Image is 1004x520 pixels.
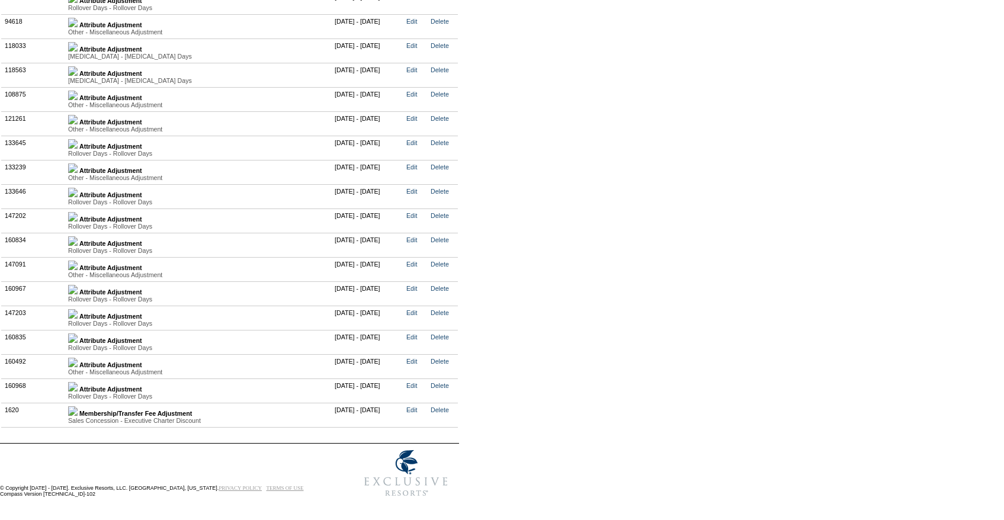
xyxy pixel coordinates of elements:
[2,306,65,330] td: 147203
[79,143,142,150] b: Attribute Adjustment
[79,70,142,77] b: Attribute Adjustment
[431,309,449,316] a: Delete
[2,378,65,403] td: 160968
[406,333,417,341] a: Edit
[431,115,449,122] a: Delete
[68,271,328,278] div: Other - Miscellaneous Adjustment
[267,485,304,491] a: TERMS OF USE
[406,139,417,146] a: Edit
[68,28,328,36] div: Other - Miscellaneous Adjustment
[68,66,78,76] img: b_plus.gif
[332,281,403,306] td: [DATE] - [DATE]
[68,91,78,100] img: b_plus.gif
[406,285,417,292] a: Edit
[431,188,449,195] a: Delete
[79,94,142,101] b: Attribute Adjustment
[431,66,449,73] a: Delete
[332,378,403,403] td: [DATE] - [DATE]
[68,18,78,27] img: b_plus.gif
[406,163,417,171] a: Edit
[68,77,328,84] div: [MEDICAL_DATA] - [MEDICAL_DATA] Days
[406,358,417,365] a: Edit
[332,160,403,184] td: [DATE] - [DATE]
[406,406,417,413] a: Edit
[431,91,449,98] a: Delete
[431,236,449,243] a: Delete
[79,46,142,53] b: Attribute Adjustment
[68,406,78,416] img: b_plus.gif
[406,236,417,243] a: Edit
[68,261,78,270] img: b_plus.gif
[332,63,403,87] td: [DATE] - [DATE]
[68,309,78,319] img: b_plus.gif
[79,240,142,247] b: Attribute Adjustment
[79,337,142,344] b: Attribute Adjustment
[68,285,78,294] img: b_plus.gif
[431,212,449,219] a: Delete
[68,247,328,254] div: Rollover Days - Rollover Days
[79,216,142,223] b: Attribute Adjustment
[68,223,328,230] div: Rollover Days - Rollover Days
[431,163,449,171] a: Delete
[2,184,65,208] td: 133646
[406,115,417,122] a: Edit
[79,410,192,417] b: Membership/Transfer Fee Adjustment
[2,38,65,63] td: 118033
[406,91,417,98] a: Edit
[68,115,78,124] img: b_plus.gif
[68,296,328,303] div: Rollover Days - Rollover Days
[332,87,403,111] td: [DATE] - [DATE]
[68,212,78,222] img: b_plus.gif
[332,257,403,281] td: [DATE] - [DATE]
[2,330,65,354] td: 160835
[68,101,328,108] div: Other - Miscellaneous Adjustment
[2,233,65,257] td: 160834
[406,212,417,219] a: Edit
[406,66,417,73] a: Edit
[332,184,403,208] td: [DATE] - [DATE]
[431,42,449,49] a: Delete
[68,163,78,173] img: b_plus.gif
[79,313,142,320] b: Attribute Adjustment
[332,38,403,63] td: [DATE] - [DATE]
[68,53,328,60] div: [MEDICAL_DATA] - [MEDICAL_DATA] Days
[79,361,142,368] b: Attribute Adjustment
[332,330,403,354] td: [DATE] - [DATE]
[406,18,417,25] a: Edit
[332,354,403,378] td: [DATE] - [DATE]
[332,306,403,330] td: [DATE] - [DATE]
[431,358,449,365] a: Delete
[2,354,65,378] td: 160492
[68,198,328,206] div: Rollover Days - Rollover Days
[406,309,417,316] a: Edit
[219,485,262,491] a: PRIVACY POLICY
[2,14,65,38] td: 94618
[68,42,78,52] img: b_plus.gif
[2,160,65,184] td: 133239
[79,386,142,393] b: Attribute Adjustment
[406,42,417,49] a: Edit
[2,111,65,136] td: 121261
[431,18,449,25] a: Delete
[431,285,449,292] a: Delete
[79,118,142,126] b: Attribute Adjustment
[68,174,328,181] div: Other - Miscellaneous Adjustment
[68,236,78,246] img: b_plus.gif
[2,281,65,306] td: 160967
[79,191,142,198] b: Attribute Adjustment
[332,403,403,427] td: [DATE] - [DATE]
[2,208,65,233] td: 147202
[68,382,78,391] img: b_plus.gif
[2,403,65,427] td: 1620
[2,63,65,87] td: 118563
[68,333,78,343] img: b_plus.gif
[2,136,65,160] td: 133645
[332,14,403,38] td: [DATE] - [DATE]
[68,368,328,375] div: Other - Miscellaneous Adjustment
[68,4,328,11] div: Rollover Days - Rollover Days
[332,233,403,257] td: [DATE] - [DATE]
[79,21,142,28] b: Attribute Adjustment
[79,288,142,296] b: Attribute Adjustment
[68,150,328,157] div: Rollover Days - Rollover Days
[68,344,328,351] div: Rollover Days - Rollover Days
